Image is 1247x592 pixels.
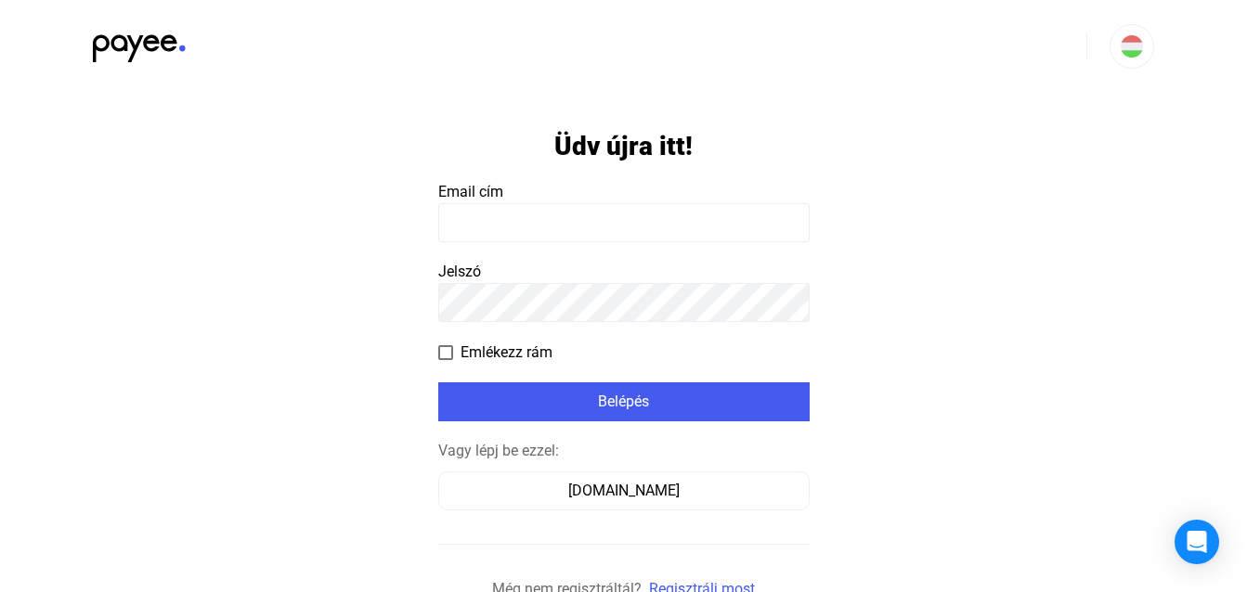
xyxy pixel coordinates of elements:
[438,263,481,280] span: Jelszó
[438,440,810,462] div: Vagy lépj be ezzel:
[554,130,693,162] h1: Üdv újra itt!
[438,183,503,200] span: Email cím
[445,480,803,502] div: [DOMAIN_NAME]
[1175,520,1219,564] div: Open Intercom Messenger
[1121,35,1143,58] img: HU
[444,391,804,413] div: Belépés
[1110,24,1154,69] button: HU
[461,341,552,364] span: Emlékezz rám
[438,482,810,499] a: [DOMAIN_NAME]
[93,24,186,62] img: black-payee-blue-dot.svg
[438,382,810,421] button: Belépés
[438,471,810,510] button: [DOMAIN_NAME]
